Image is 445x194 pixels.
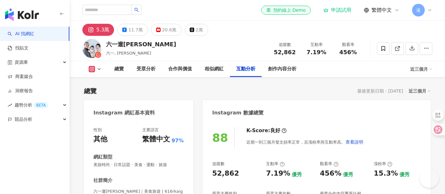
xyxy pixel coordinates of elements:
[93,154,112,160] div: 網紅類型
[372,7,392,14] span: 繁體中文
[266,7,306,13] div: 預約線上 Demo
[246,127,287,134] div: K-Score :
[212,109,264,116] div: Instagram 數據總覽
[96,25,109,34] div: 5.3萬
[323,7,351,13] a: 申請試用
[374,161,392,167] div: 漲粉率
[172,137,184,144] span: 97%
[84,87,97,95] div: 總覽
[93,109,155,116] div: Instagram 網紅基本資料
[151,24,181,36] button: 20.6萬
[320,169,341,178] div: 456%
[236,65,255,73] div: 互動分析
[343,171,353,178] div: 優秀
[168,65,192,73] div: 合作與價值
[8,103,12,107] span: rise
[266,169,290,178] div: 7.19%
[185,24,208,36] button: 2萬
[106,40,176,48] div: 六一遛[PERSON_NAME]
[416,7,421,14] span: 達
[212,131,228,144] div: 88
[212,169,239,178] div: 52,862
[205,65,224,73] div: 相似網紅
[34,102,48,108] div: BETA
[93,134,107,144] div: 其他
[8,74,33,80] a: 商案媒合
[410,64,432,74] div: 近三個月
[345,136,364,148] button: 查看說明
[409,87,431,95] div: 近三個月
[212,161,225,167] div: 追蹤數
[268,65,296,73] div: 創作內容分析
[374,169,398,178] div: 15.3%
[134,8,139,12] span: search
[307,49,326,55] span: 7.19%
[93,127,102,133] div: 性別
[128,25,143,34] div: 11.7萬
[274,49,296,55] span: 52,862
[106,51,151,55] span: 六一, [PERSON_NAME]
[292,171,302,178] div: 優秀
[273,42,297,48] div: 追蹤數
[196,25,203,34] div: 2萬
[137,65,156,73] div: 受眾分析
[339,49,357,55] span: 456%
[246,136,364,148] div: 近期一到三個月發文頻率正常，且漲粉率與互動率高。
[142,127,159,133] div: 主要語言
[15,55,28,69] span: 資源庫
[15,112,32,126] span: 競品分析
[162,25,176,34] div: 20.6萬
[82,39,101,58] img: KOL Avatar
[261,6,311,15] a: 預約線上 Demo
[93,177,112,184] div: 社群簡介
[320,161,339,167] div: 觀看率
[5,8,39,21] img: logo
[266,161,285,167] div: 互動率
[93,162,184,168] span: 美妝時尚 · 日常話題 · 美食 · 運動 · 旅遊
[420,169,439,188] iframe: Help Scout Beacon - Open
[270,127,280,134] div: 良好
[117,24,148,36] button: 11.7萬
[8,45,29,51] a: 找貼文
[336,42,360,48] div: 觀看率
[8,31,34,37] a: searchAI 找網紅
[82,24,114,36] button: 5.3萬
[357,88,403,94] div: 最後更新日期：[DATE]
[399,171,410,178] div: 優秀
[8,88,33,94] a: 洞察報告
[142,134,170,144] div: 繁體中文
[114,65,124,73] div: 總覽
[346,139,363,145] span: 查看說明
[15,98,48,112] span: 趨勢分析
[304,42,328,48] div: 互動率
